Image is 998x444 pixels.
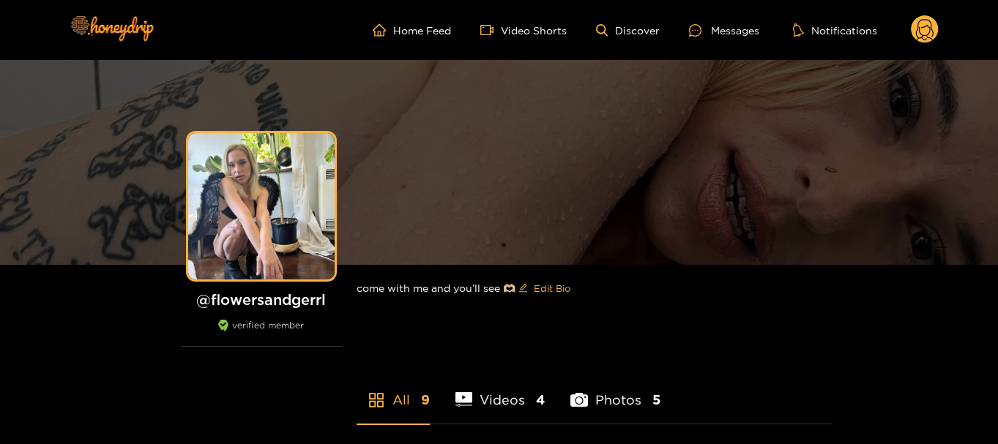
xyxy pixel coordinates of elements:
li: All [357,358,430,424]
div: Messages [689,22,759,39]
button: Notifications [789,23,882,37]
li: Videos [455,358,545,424]
a: Home Feed [373,23,451,37]
span: 9 [421,391,430,409]
span: appstore [368,391,385,409]
span: 5 [652,391,660,409]
button: editEdit Bio [515,276,573,300]
a: Discover [596,24,660,37]
span: Edit Bio [534,281,570,296]
span: home [373,23,393,37]
span: video-camera [480,23,501,37]
div: come with me and you’ll see 🫶🏼 [357,265,833,312]
span: edit [518,283,528,294]
li: Photos [570,358,660,424]
div: verified member [181,320,342,347]
span: 4 [536,391,545,409]
a: Video Shorts [480,23,567,37]
h1: @ flowersandgerrl [181,290,342,309]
